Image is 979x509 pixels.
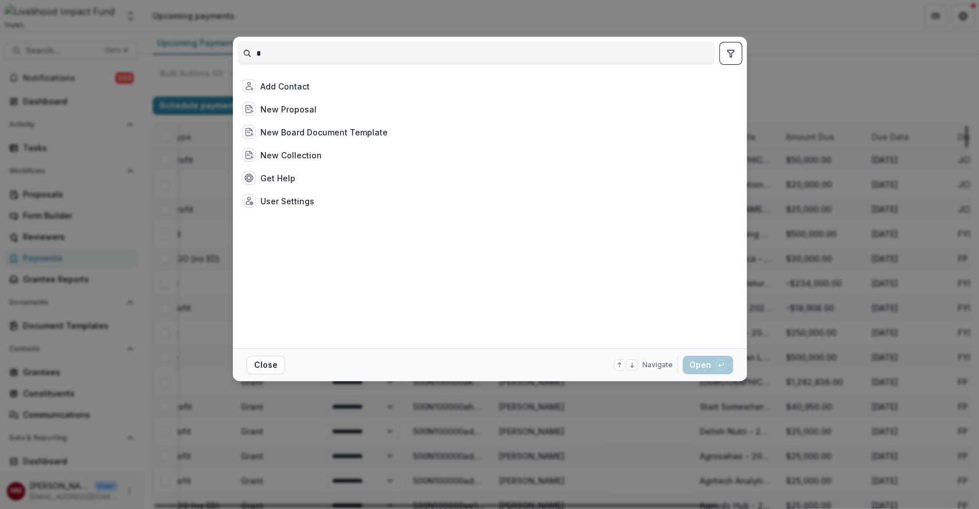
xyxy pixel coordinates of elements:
[719,42,742,65] button: toggle filters
[260,126,388,138] div: New Board Document Template
[260,80,310,92] div: Add Contact
[247,356,285,374] button: Close
[260,172,295,184] div: Get Help
[260,103,317,115] div: New Proposal
[260,195,314,207] div: User Settings
[642,360,673,370] span: Navigate
[260,149,322,161] div: New Collection
[682,356,733,374] button: Open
